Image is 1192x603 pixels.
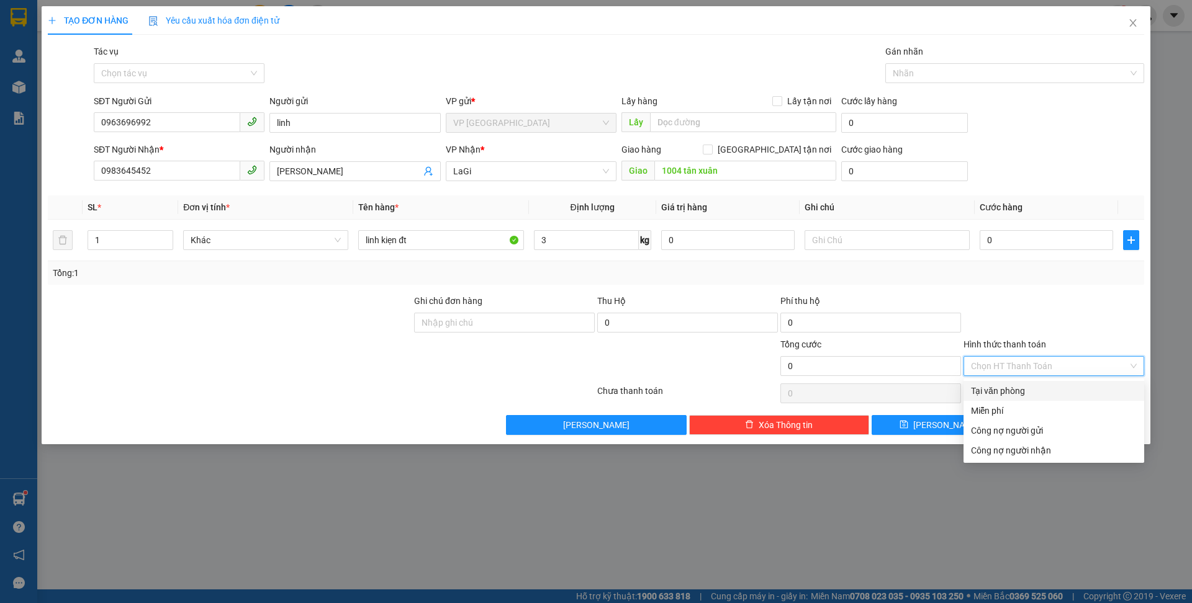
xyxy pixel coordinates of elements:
[423,166,433,176] span: user-add
[872,415,1006,435] button: save[PERSON_NAME]
[713,143,836,156] span: [GEOGRAPHIC_DATA] tận nơi
[971,404,1137,418] div: Miễn phí
[247,165,257,175] span: phone
[414,296,482,306] label: Ghi chú đơn hàng
[964,339,1046,349] label: Hình thức thanh toán
[148,16,158,26] img: icon
[780,339,821,349] span: Tổng cước
[571,202,615,212] span: Định lượng
[841,161,968,181] input: Cước giao hàng
[1128,18,1138,28] span: close
[621,112,650,132] span: Lấy
[88,202,97,212] span: SL
[1123,230,1139,250] button: plus
[971,384,1137,398] div: Tại văn phòng
[900,420,908,430] span: save
[980,202,1023,212] span: Cước hàng
[639,230,651,250] span: kg
[358,230,523,250] input: VD: Bàn, Ghế
[453,162,609,181] span: LaGi
[971,444,1137,457] div: Công nợ người nhận
[621,145,661,154] span: Giao hàng
[53,230,73,250] button: delete
[596,384,779,406] div: Chưa thanh toán
[48,16,56,25] span: plus
[446,145,481,154] span: VP Nhận
[414,313,595,333] input: Ghi chú đơn hàng
[800,195,975,220] th: Ghi chú
[1116,6,1150,41] button: Close
[53,266,460,280] div: Tổng: 1
[759,418,813,432] span: Xóa Thông tin
[964,440,1144,460] div: Cước gửi hàng sẽ được ghi vào công nợ của người nhận
[654,161,836,181] input: Dọc đường
[95,22,155,35] span: 2FW39NG6
[913,418,980,432] span: [PERSON_NAME]
[269,94,440,108] div: Người gửi
[446,94,616,108] div: VP gửi
[689,415,870,435] button: deleteXóa Thông tin
[183,202,230,212] span: Đơn vị tính
[745,420,754,430] span: delete
[506,415,687,435] button: [PERSON_NAME]
[971,424,1137,437] div: Công nợ người gửi
[621,96,657,106] span: Lấy hàng
[5,5,62,40] strong: Nhà xe Mỹ Loan
[148,16,279,25] span: Yêu cầu xuất hóa đơn điện tử
[621,161,654,181] span: Giao
[1124,235,1139,245] span: plus
[650,112,836,132] input: Dọc đường
[782,94,836,108] span: Lấy tận nơi
[661,230,795,250] input: 0
[563,418,630,432] span: [PERSON_NAME]
[841,113,968,133] input: Cước lấy hàng
[780,294,961,313] div: Phí thu hộ
[964,421,1144,440] div: Cước gửi hàng sẽ được ghi vào công nợ của người gửi
[661,202,707,212] span: Giá trị hàng
[94,94,264,108] div: SĐT Người Gửi
[247,117,257,127] span: phone
[453,114,609,132] span: VP Thủ Đức
[269,143,440,156] div: Người nhận
[5,43,58,79] span: 33 Bác Ái, P Phước Hội, TX Lagi
[94,143,264,156] div: SĐT Người Nhận
[841,96,897,106] label: Cước lấy hàng
[841,145,903,154] label: Cước giao hàng
[597,296,626,306] span: Thu Hộ
[48,16,129,25] span: TẠO ĐƠN HÀNG
[94,47,119,56] label: Tác vụ
[5,81,61,92] span: 0968278298
[191,231,341,249] span: Khác
[885,47,923,56] label: Gán nhãn
[358,202,399,212] span: Tên hàng
[805,230,970,250] input: Ghi Chú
